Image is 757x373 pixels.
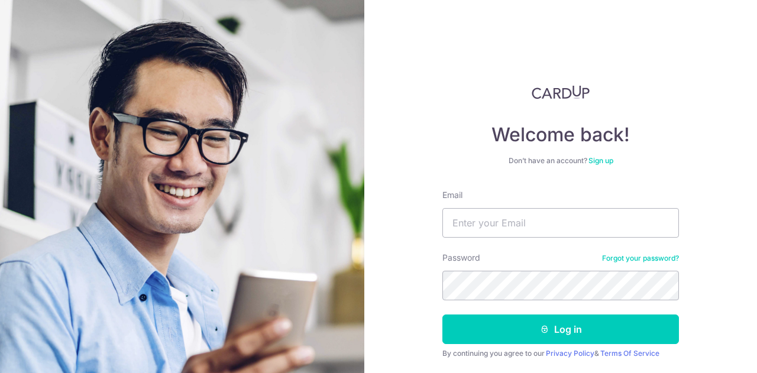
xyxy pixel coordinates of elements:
[442,208,679,238] input: Enter your Email
[442,123,679,147] h4: Welcome back!
[602,254,679,263] a: Forgot your password?
[442,314,679,344] button: Log in
[600,349,659,358] a: Terms Of Service
[588,156,613,165] a: Sign up
[546,349,594,358] a: Privacy Policy
[442,189,462,201] label: Email
[442,349,679,358] div: By continuing you agree to our &
[532,85,590,99] img: CardUp Logo
[442,156,679,166] div: Don’t have an account?
[442,252,480,264] label: Password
